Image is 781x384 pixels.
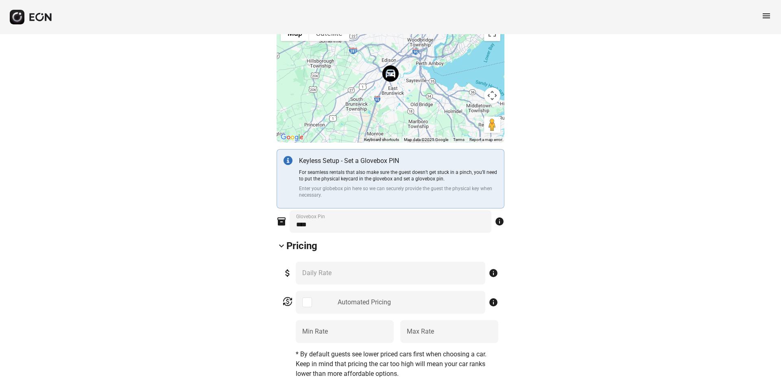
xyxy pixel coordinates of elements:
[299,185,497,198] p: Enter your globebox pin here so we can securely provide the guest the physical key when necessary.
[296,213,325,220] label: Glovebox Pin
[299,156,497,166] p: Keyless Setup - Set a Glovebox PIN
[489,297,498,307] span: info
[407,327,434,336] label: Max Rate
[761,11,771,21] span: menu
[404,137,448,142] span: Map data ©2025 Google
[484,87,500,104] button: Map camera controls
[279,132,305,143] a: Open this area in Google Maps (opens a new window)
[277,241,286,251] span: keyboard_arrow_down
[489,268,498,278] span: info
[338,297,391,307] div: Automated Pricing
[364,137,399,143] button: Keyboard shortcuts
[279,132,305,143] img: Google
[469,137,502,142] a: Report a map error
[495,217,504,226] span: info
[299,169,497,182] p: For seamless rentals that also make sure the guest doesn’t get stuck in a pinch, you’ll need to p...
[302,327,328,336] label: Min Rate
[296,349,498,379] p: * By default guests see lower priced cars first when choosing a car. Keep in mind that pricing th...
[286,239,317,252] h2: Pricing
[283,268,292,278] span: attach_money
[284,156,292,165] img: info
[277,217,286,226] span: inventory_2
[484,117,500,133] button: Drag Pegman onto the map to open Street View
[453,137,465,142] a: Terms (opens in new tab)
[283,297,292,306] span: currency_exchange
